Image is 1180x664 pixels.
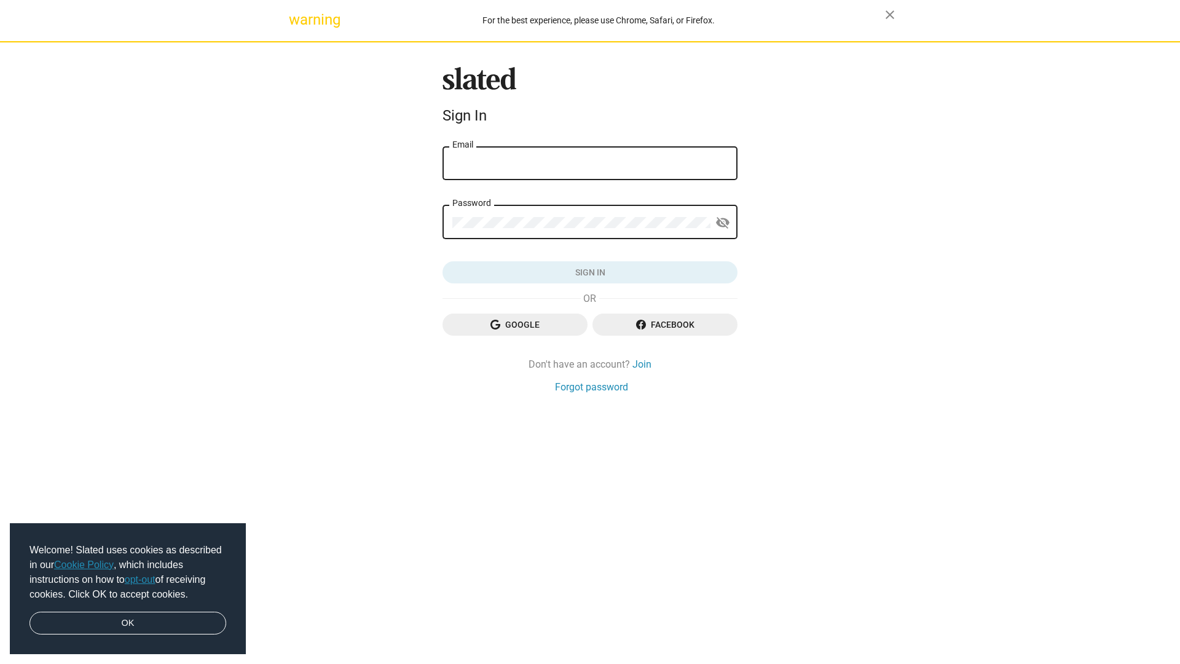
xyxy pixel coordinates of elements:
span: Facebook [602,314,728,336]
div: For the best experience, please use Chrome, Safari, or Firefox. [312,12,885,29]
a: dismiss cookie message [29,612,226,635]
a: Cookie Policy [54,559,114,570]
div: cookieconsent [10,523,246,655]
button: Show password [710,211,735,235]
div: Sign In [442,107,737,124]
span: Google [452,314,578,336]
span: Welcome! Slated uses cookies as described in our , which includes instructions on how to of recei... [29,543,226,602]
div: Don't have an account? [442,358,737,371]
mat-icon: warning [289,12,304,27]
a: Join [632,358,651,371]
mat-icon: visibility_off [715,213,730,232]
sl-branding: Sign In [442,67,737,130]
button: Google [442,314,588,336]
button: Facebook [592,314,737,336]
a: opt-out [125,574,155,585]
a: Forgot password [555,381,628,393]
mat-icon: close [883,7,897,22]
